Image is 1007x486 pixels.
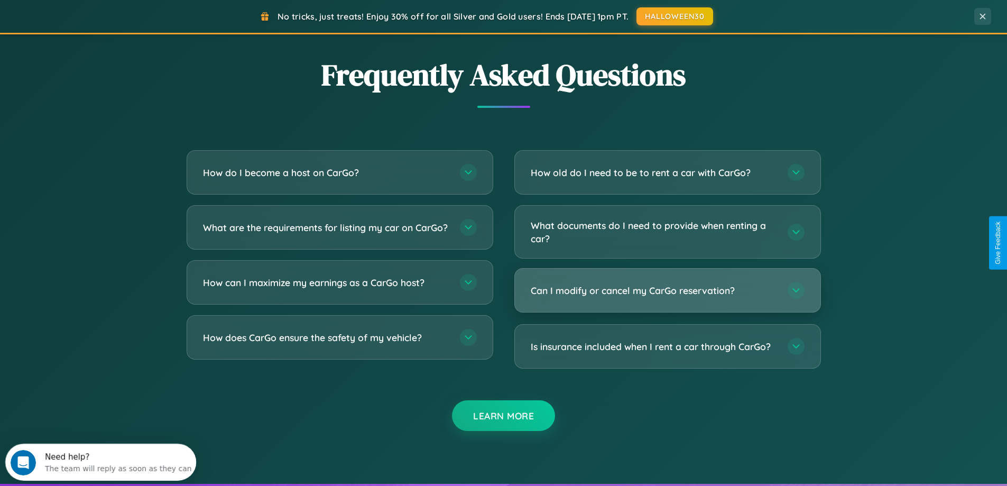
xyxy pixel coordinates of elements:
[40,9,187,17] div: Need help?
[203,166,449,179] h3: How do I become a host on CarGo?
[203,221,449,234] h3: What are the requirements for listing my car on CarGo?
[994,222,1002,264] div: Give Feedback
[203,276,449,289] h3: How can I maximize my earnings as a CarGo host?
[278,11,629,22] span: No tricks, just treats! Enjoy 30% off for all Silver and Gold users! Ends [DATE] 1pm PT.
[40,17,187,29] div: The team will reply as soon as they can
[531,340,777,353] h3: Is insurance included when I rent a car through CarGo?
[531,219,777,245] h3: What documents do I need to provide when renting a car?
[187,54,821,95] h2: Frequently Asked Questions
[452,400,555,431] button: Learn More
[4,4,197,33] div: Open Intercom Messenger
[531,166,777,179] h3: How old do I need to be to rent a car with CarGo?
[5,444,196,481] iframe: Intercom live chat discovery launcher
[636,7,713,25] button: HALLOWEEN30
[531,284,777,297] h3: Can I modify or cancel my CarGo reservation?
[203,331,449,344] h3: How does CarGo ensure the safety of my vehicle?
[11,450,36,475] iframe: Intercom live chat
